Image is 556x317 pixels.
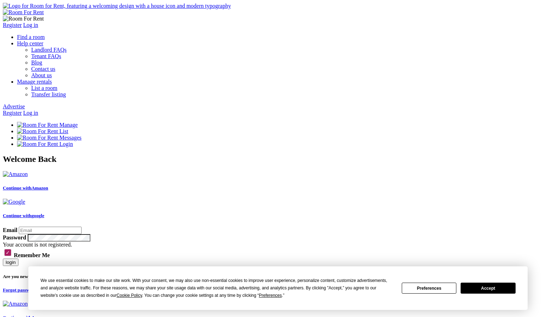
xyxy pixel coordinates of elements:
a: About us [31,72,52,78]
div: Cookie Consent Prompt [28,266,528,310]
a: Transfer listing [31,91,66,97]
img: Logo for Room for Rent, featuring a welcoming design with a house icon and modern typography [3,3,231,9]
a: Contact us [31,66,55,72]
h5: Are you new ? [3,274,553,279]
span: Cookie Policy [117,293,142,298]
input: login [3,259,18,266]
span: Continue with [3,213,32,218]
a: Tenant FAQs [31,53,61,59]
h5: google [3,213,553,219]
a: Register [3,22,22,28]
span: Login [60,141,73,147]
span: Continue with [3,185,32,191]
a: Forgot password ? [3,287,40,293]
div: We use essential cookies to make our site work. With your consent, we may also use non-essential ... [40,277,393,299]
button: Accept [461,283,515,294]
input: Email [19,227,82,234]
img: Amazon [3,171,28,177]
a: Login [17,141,73,147]
a: Messages [17,135,82,141]
a: Register [3,110,22,116]
img: Amazon [3,301,28,307]
a: Continue withAmazon [3,171,553,191]
a: Blog [31,60,42,66]
span: List [60,128,68,134]
label: Password [3,234,26,240]
button: Preferences [402,283,456,294]
img: Room For Rent [3,9,44,16]
img: Google [3,199,25,205]
span: Your account is not registered. [3,242,72,248]
img: Room For Rent [17,122,58,128]
h5: Amazon [3,185,553,191]
a: Continue withgoogle [3,199,553,219]
label: Remember Me [14,252,50,258]
a: Log in [23,22,38,28]
span: Messages [60,135,82,141]
label: Email [3,227,17,233]
img: Room For Rent [17,135,58,141]
span: Preferences [259,293,282,298]
a: Manage rentals [17,79,52,85]
a: List a room [31,85,57,91]
a: Advertise [3,103,25,109]
span: Manage [60,122,78,128]
img: Room For Rent [3,16,44,22]
img: Room For Rent [17,128,58,135]
h2: Welcome Back [3,154,553,164]
img: Room For Rent [17,141,58,147]
a: Log in [23,110,38,116]
a: Manage [17,122,78,128]
a: List [17,128,68,134]
a: Landlord FAQs [31,47,67,53]
a: Help center [17,40,43,46]
a: Find a room [17,34,45,40]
